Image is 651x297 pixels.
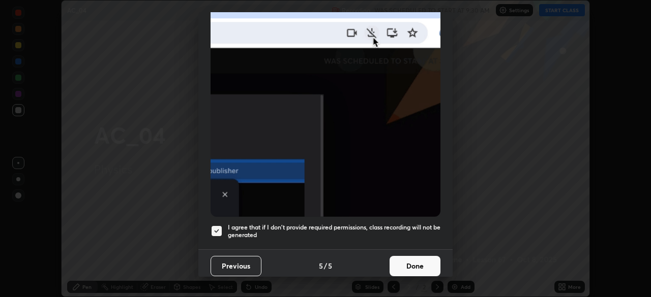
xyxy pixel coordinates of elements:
[228,223,440,239] h5: I agree that if I don't provide required permissions, class recording will not be generated
[324,260,327,271] h4: /
[319,260,323,271] h4: 5
[328,260,332,271] h4: 5
[390,256,440,276] button: Done
[211,256,261,276] button: Previous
